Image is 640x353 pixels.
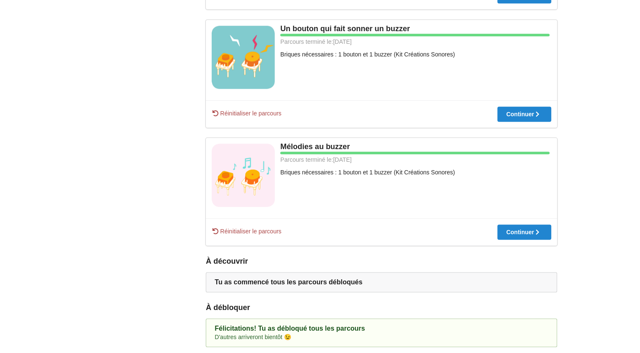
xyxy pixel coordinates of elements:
[497,225,551,240] button: Continuer
[212,227,281,235] span: Réinitialiser le parcours
[212,50,551,59] div: Briques nécessaires : 1 bouton et 1 buzzer (Kit Créations Sonores)
[206,303,250,313] div: À débloquer
[506,229,542,235] div: Continuer
[215,333,548,341] div: D'autres arriveront bientôt 😉
[206,257,557,266] div: À découvrir
[212,109,281,118] span: Réinitialiser le parcours
[212,168,551,176] div: Briques nécessaires : 1 bouton et 1 buzzer (Kit Créations Sonores)
[212,142,551,152] div: Mélodies au buzzer
[212,37,550,46] div: Parcours terminé le: [DATE]
[212,26,275,89] img: vignettes_ve.jpg
[215,324,548,333] div: Félicitations! Tu as débloqué tous les parcours
[212,155,550,164] div: Parcours terminé le: [DATE]
[212,24,551,34] div: Un bouton qui fait sonner un buzzer
[506,111,542,117] div: Continuer
[212,144,275,207] img: vignette+buzzer+note.png
[497,107,551,122] button: Continuer
[215,278,548,286] div: Tu as commencé tous les parcours débloqués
